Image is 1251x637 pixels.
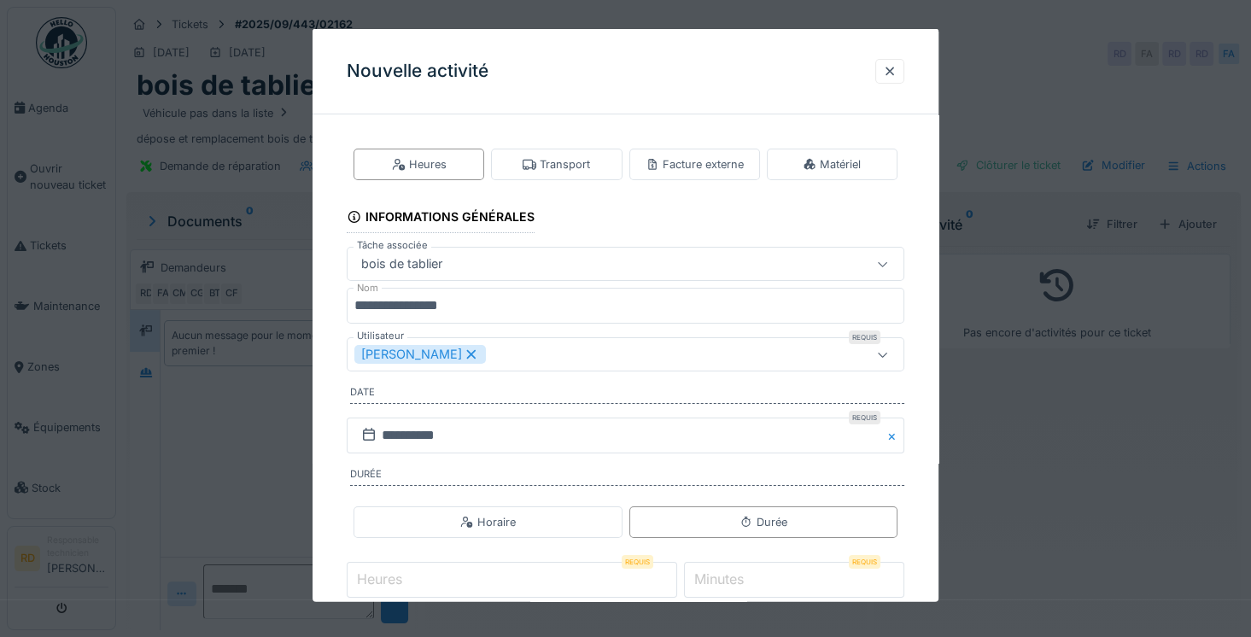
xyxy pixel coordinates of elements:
[803,156,861,172] div: Matériel
[849,330,880,344] div: Requis
[460,513,516,529] div: Horaire
[347,204,535,233] div: Informations générales
[523,156,590,172] div: Transport
[739,513,787,529] div: Durée
[646,156,744,172] div: Facture externe
[622,555,653,569] div: Requis
[350,385,904,404] label: Date
[354,281,382,295] label: Nom
[354,329,407,343] label: Utilisateur
[849,555,880,569] div: Requis
[886,418,904,453] button: Close
[354,238,431,253] label: Tâche associée
[392,156,447,172] div: Heures
[347,61,488,82] h3: Nouvelle activité
[354,569,406,589] label: Heures
[350,467,904,486] label: Durée
[849,411,880,424] div: Requis
[354,254,449,273] div: bois de tablier
[691,569,747,589] label: Minutes
[354,345,486,364] div: [PERSON_NAME]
